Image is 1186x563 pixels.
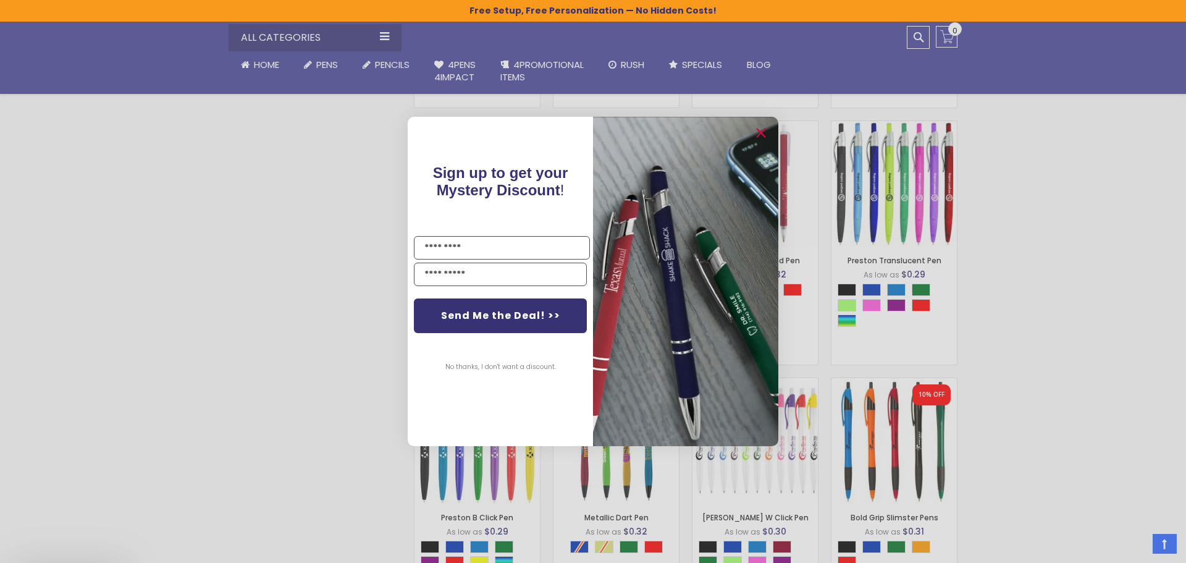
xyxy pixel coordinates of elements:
[751,123,771,143] button: Close dialog
[414,298,587,333] button: Send Me the Deal! >>
[433,164,568,198] span: !
[433,164,568,198] span: Sign up to get your Mystery Discount
[593,117,778,446] img: pop-up-image
[439,352,562,383] button: No thanks, I don't want a discount.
